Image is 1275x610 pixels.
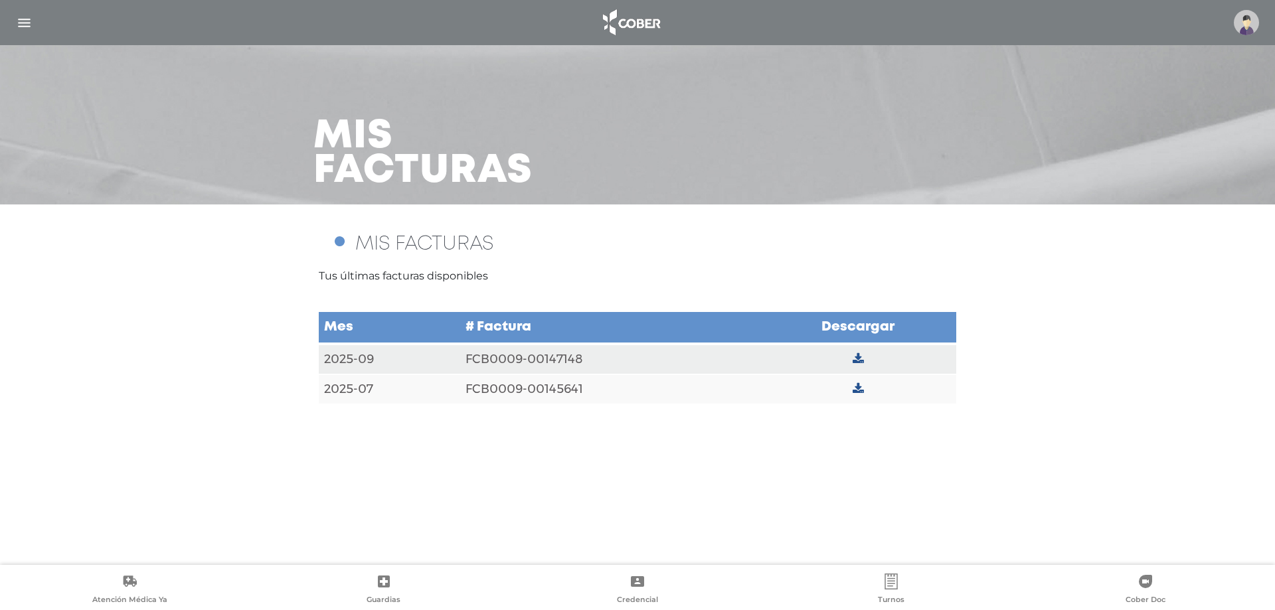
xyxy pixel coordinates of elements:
[355,235,493,253] span: MIS FACTURAS
[367,595,400,607] span: Guardias
[92,595,167,607] span: Atención Médica Ya
[319,344,460,374] td: 2025-09
[313,119,533,189] h3: Mis facturas
[460,344,760,374] td: FCB0009-00147148
[1234,10,1259,35] img: profile-placeholder.svg
[878,595,904,607] span: Turnos
[1019,573,1272,607] a: Cober Doc
[764,573,1018,607] a: Turnos
[16,15,33,31] img: Cober_menu-lines-white.svg
[319,374,460,404] td: 2025-07
[460,374,760,404] td: FCB0009-00145641
[596,7,665,38] img: logo_cober_home-white.png
[256,573,510,607] a: Guardias
[3,573,256,607] a: Atención Médica Ya
[319,268,956,284] p: Tus últimas facturas disponibles
[319,311,460,344] td: Mes
[511,573,764,607] a: Credencial
[760,311,956,344] td: Descargar
[1126,595,1165,607] span: Cober Doc
[460,311,760,344] td: # Factura
[617,595,658,607] span: Credencial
